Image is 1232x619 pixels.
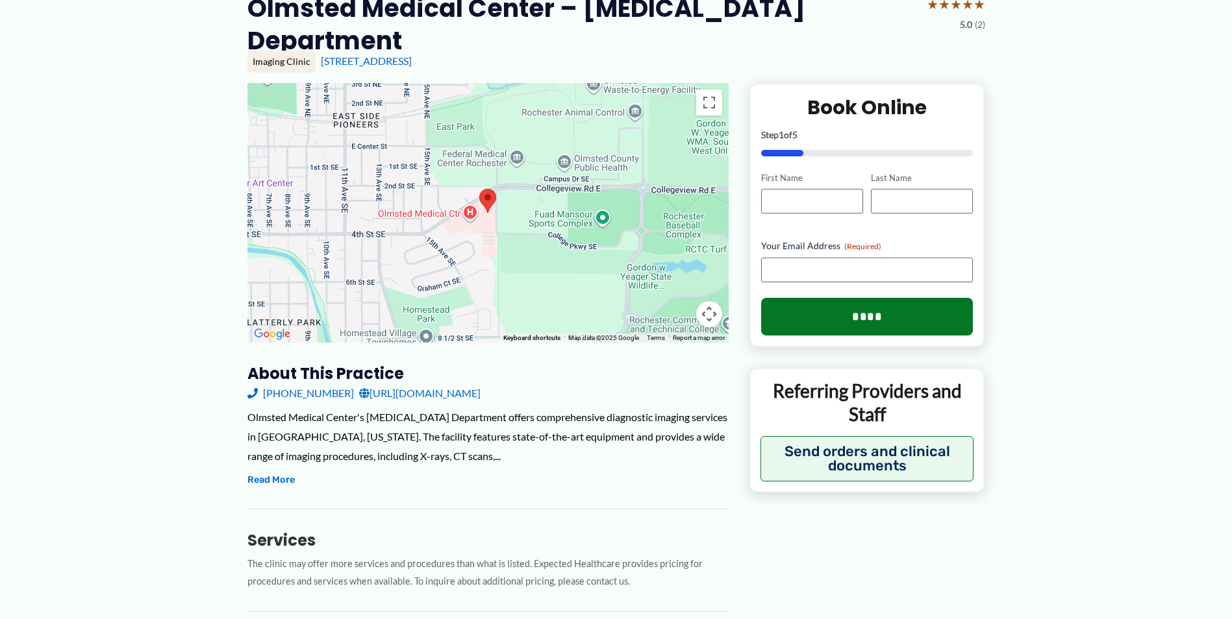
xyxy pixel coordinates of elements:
button: Keyboard shortcuts [503,334,560,343]
p: The clinic may offer more services and procedures than what is listed. Expected Healthcare provid... [247,555,729,590]
h3: About this practice [247,363,729,383]
label: Last Name [871,172,973,184]
h3: Services [247,530,729,550]
label: Your Email Address [761,239,974,252]
a: [STREET_ADDRESS] [321,55,412,67]
a: [PHONE_NUMBER] [247,383,354,403]
a: Terms (opens in new tab) [647,334,665,341]
button: Send orders and clinical documents [761,436,974,481]
img: Google [251,326,294,343]
div: Imaging Clinic [247,51,316,73]
button: Toggle fullscreen view [696,90,722,115]
p: Referring Providers and Staff [761,379,974,426]
span: (Required) [844,241,881,251]
a: Report a map error [673,334,725,341]
p: Step of [761,130,974,140]
a: Open this area in Google Maps (opens a new window) [251,326,294,343]
div: Olmsted Medical Center's [MEDICAL_DATA] Department offers comprehensive diagnostic imaging servic... [247,407,729,465]
span: 5 [792,129,798,140]
span: 5.0 [960,16,972,33]
span: (2) [975,16,985,33]
h2: Book Online [761,95,974,120]
span: 1 [779,129,784,140]
label: First Name [761,172,863,184]
a: [URL][DOMAIN_NAME] [359,383,481,403]
button: Map camera controls [696,301,722,327]
span: Map data ©2025 Google [568,334,639,341]
button: Read More [247,472,295,488]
